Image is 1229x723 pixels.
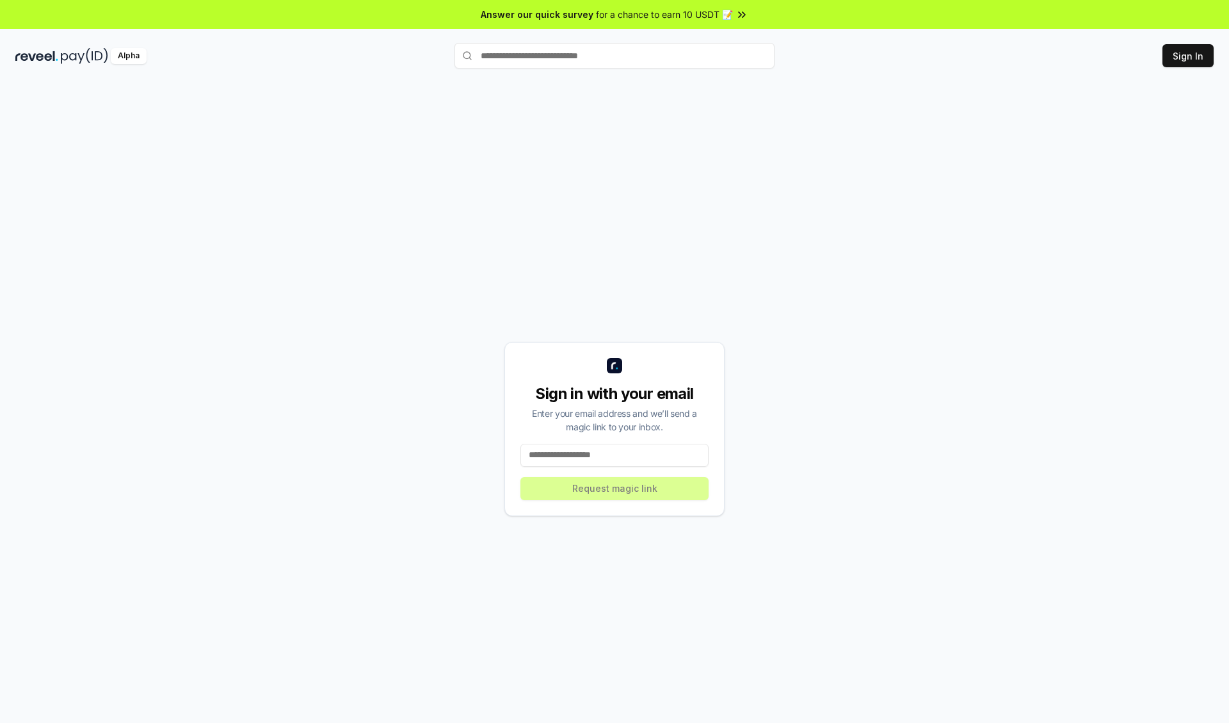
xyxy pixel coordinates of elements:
div: Enter your email address and we’ll send a magic link to your inbox. [520,407,709,434]
span: for a chance to earn 10 USDT 📝 [596,8,733,21]
div: Alpha [111,48,147,64]
button: Sign In [1162,44,1214,67]
img: reveel_dark [15,48,58,64]
img: pay_id [61,48,108,64]
img: logo_small [607,358,622,373]
span: Answer our quick survey [481,8,593,21]
div: Sign in with your email [520,384,709,404]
